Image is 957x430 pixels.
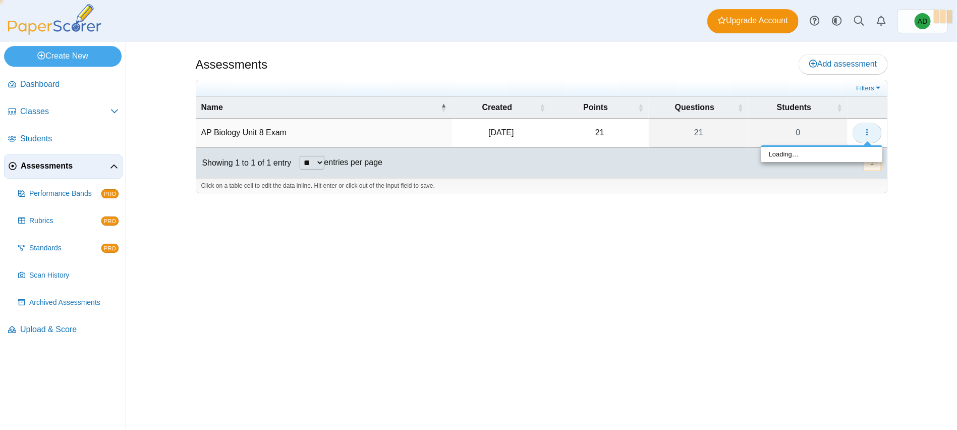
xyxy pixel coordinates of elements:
div: Loading… [761,147,882,162]
span: Anna DiCenso [915,13,931,29]
a: Anna DiCenso [897,9,948,33]
span: Upgrade Account [718,15,788,26]
a: Upgrade Account [707,9,799,33]
span: Anna DiCenso [918,18,927,25]
a: PaperScorer [4,28,105,36]
img: PaperScorer [4,4,105,35]
a: Alerts [870,10,892,32]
